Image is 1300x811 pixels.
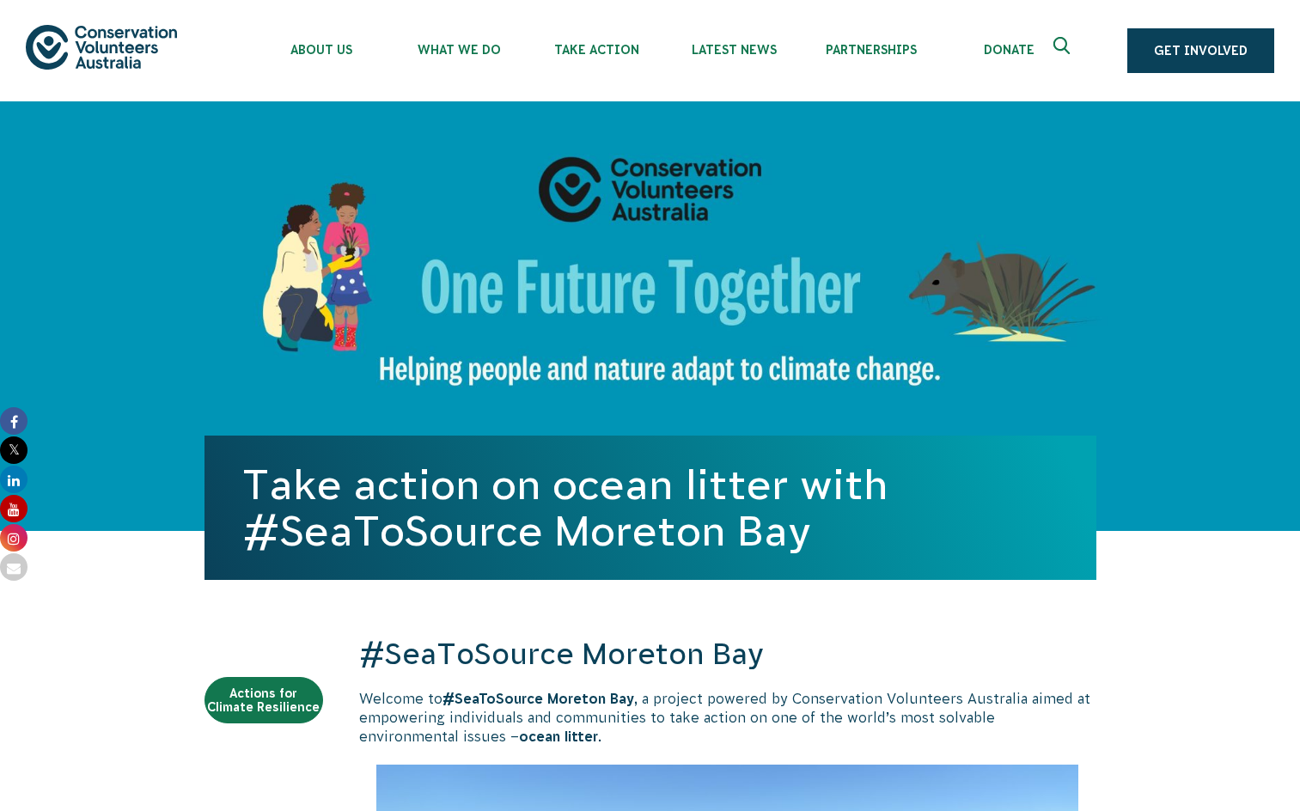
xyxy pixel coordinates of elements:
[519,729,598,744] strong: ocean litter
[359,691,1090,745] span: Welcome to , a project powered by Conservation Volunteers Australia aimed at empowering individua...
[242,461,1059,554] h1: Take action on ocean litter with #SeaToSource Moreton Bay
[253,43,390,57] span: About Us
[803,43,940,57] span: Partnerships
[204,677,323,723] a: Actions for Climate Resilience
[1127,28,1274,73] a: Get Involved
[1043,30,1084,71] button: Expand search box Close search box
[940,43,1077,57] span: Donate
[390,43,528,57] span: What We Do
[528,43,665,57] span: Take Action
[26,25,177,69] img: logo.svg
[359,634,1096,675] h2: #SeaToSource Moreton Bay
[1053,37,1075,64] span: Expand search box
[442,691,634,706] strong: #SeaToSource Moreton Bay
[665,43,803,57] span: Latest News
